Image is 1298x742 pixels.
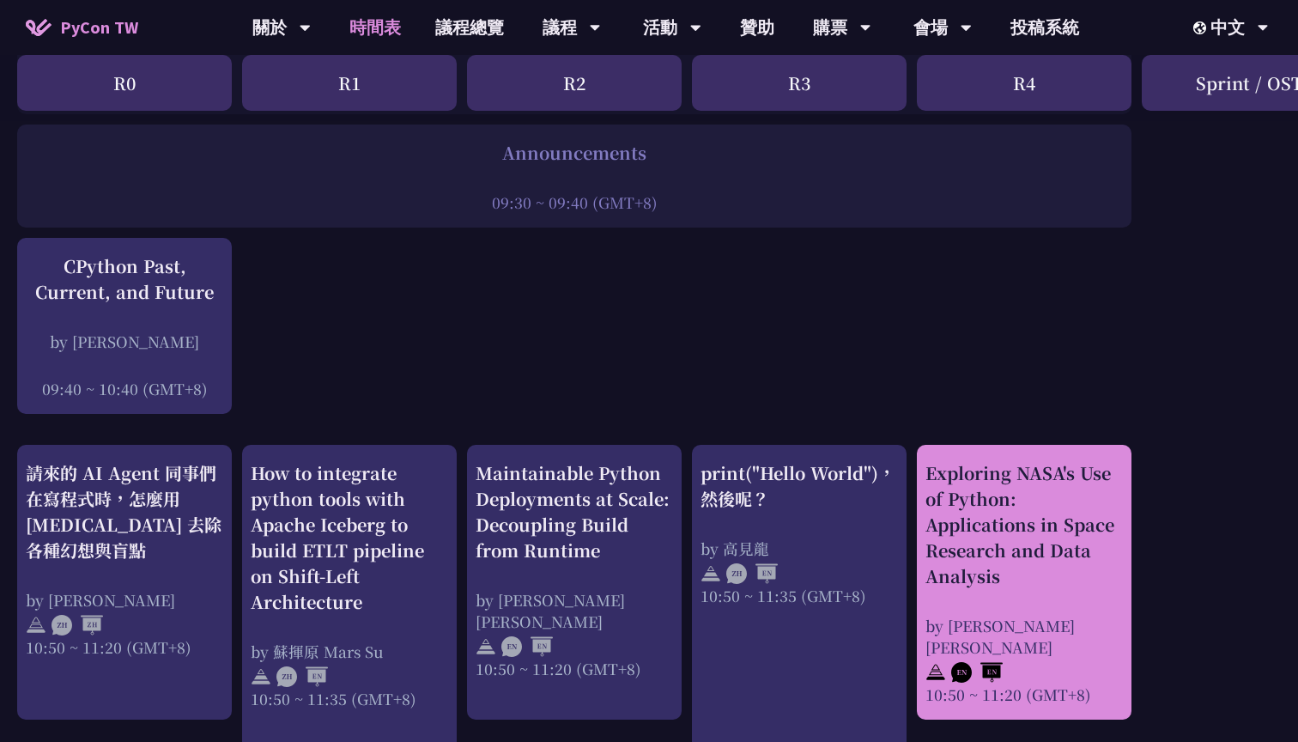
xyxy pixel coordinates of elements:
[26,636,223,658] div: 10:50 ~ 11:20 (GMT+8)
[917,55,1131,111] div: R4
[251,666,271,687] img: svg+xml;base64,PHN2ZyB4bWxucz0iaHR0cDovL3d3dy53My5vcmcvMjAwMC9zdmciIHdpZHRoPSIyNCIgaGVpZ2h0PSIyNC...
[925,615,1123,658] div: by [PERSON_NAME] [PERSON_NAME]
[26,192,1123,213] div: 09:30 ~ 09:40 (GMT+8)
[701,538,898,559] div: by 高見龍
[52,615,103,636] img: ZHZH.38617ef.svg
[26,140,1123,166] div: Announcements
[251,688,448,709] div: 10:50 ~ 11:35 (GMT+8)
[476,636,496,657] img: svg+xml;base64,PHN2ZyB4bWxucz0iaHR0cDovL3d3dy53My5vcmcvMjAwMC9zdmciIHdpZHRoPSIyNCIgaGVpZ2h0PSIyNC...
[26,460,223,563] div: 請來的 AI Agent 同事們在寫程式時，怎麼用 [MEDICAL_DATA] 去除各種幻想與盲點
[26,253,223,399] a: CPython Past, Current, and Future by [PERSON_NAME] 09:40 ~ 10:40 (GMT+8)
[951,662,1003,683] img: ENEN.5a408d1.svg
[692,55,907,111] div: R3
[925,460,1123,589] div: Exploring NASA's Use of Python: Applications in Space Research and Data Analysis
[1193,21,1210,34] img: Locale Icon
[276,666,328,687] img: ZHEN.371966e.svg
[251,460,448,615] div: How to integrate python tools with Apache Iceberg to build ETLT pipeline on Shift-Left Architecture
[26,378,223,399] div: 09:40 ~ 10:40 (GMT+8)
[476,460,673,705] a: Maintainable Python Deployments at Scale: Decoupling Build from Runtime by [PERSON_NAME] [PERSON_...
[251,641,448,662] div: by 蘇揮原 Mars Su
[26,19,52,36] img: Home icon of PyCon TW 2025
[26,253,223,305] div: CPython Past, Current, and Future
[476,589,673,632] div: by [PERSON_NAME] [PERSON_NAME]
[26,615,46,636] img: svg+xml;base64,PHN2ZyB4bWxucz0iaHR0cDovL3d3dy53My5vcmcvMjAwMC9zdmciIHdpZHRoPSIyNCIgaGVpZ2h0PSIyNC...
[925,684,1123,705] div: 10:50 ~ 11:20 (GMT+8)
[726,563,778,584] img: ZHEN.371966e.svg
[925,460,1123,705] a: Exploring NASA's Use of Python: Applications in Space Research and Data Analysis by [PERSON_NAME]...
[26,589,223,611] div: by [PERSON_NAME]
[26,331,223,352] div: by [PERSON_NAME]
[701,563,721,584] img: svg+xml;base64,PHN2ZyB4bWxucz0iaHR0cDovL3d3dy53My5vcmcvMjAwMC9zdmciIHdpZHRoPSIyNCIgaGVpZ2h0PSIyNC...
[476,658,673,679] div: 10:50 ~ 11:20 (GMT+8)
[17,55,232,111] div: R0
[26,460,223,705] a: 請來的 AI Agent 同事們在寫程式時，怎麼用 [MEDICAL_DATA] 去除各種幻想與盲點 by [PERSON_NAME] 10:50 ~ 11:20 (GMT+8)
[9,6,155,49] a: PyCon TW
[925,662,946,683] img: svg+xml;base64,PHN2ZyB4bWxucz0iaHR0cDovL3d3dy53My5vcmcvMjAwMC9zdmciIHdpZHRoPSIyNCIgaGVpZ2h0PSIyNC...
[242,55,457,111] div: R1
[501,636,553,657] img: ENEN.5a408d1.svg
[60,15,138,40] span: PyCon TW
[701,460,898,512] div: print("Hello World")，然後呢？
[701,585,898,606] div: 10:50 ~ 11:35 (GMT+8)
[467,55,682,111] div: R2
[476,460,673,563] div: Maintainable Python Deployments at Scale: Decoupling Build from Runtime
